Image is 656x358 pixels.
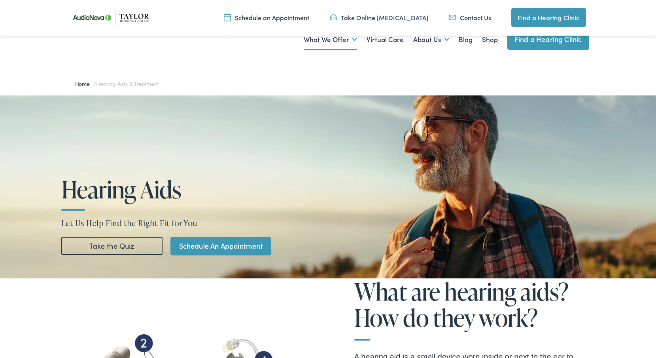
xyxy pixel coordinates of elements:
a: Find a Hearing Clinic [507,29,589,50]
img: utility icon [330,13,337,22]
a: Take the Quiz [61,237,163,255]
a: Find a Hearing Clinic [511,8,586,27]
a: Shop [482,25,498,54]
a: Take Online [MEDICAL_DATA] [330,13,428,22]
h2: What are hearing aids? How do they work? [354,278,589,341]
a: Home [75,80,94,88]
span: Hearing Aids & Treatment [96,80,159,88]
a: Virtual Care [367,25,404,54]
a: Schedule an Appointment [224,13,309,22]
a: About Us [413,25,449,54]
a: What We Offer [304,25,357,54]
img: utility icon [449,13,456,22]
img: utility icon [224,13,231,22]
a: Blog [459,25,473,54]
p: Let Us Help Find the Right Fit for You [61,217,595,229]
h1: Hearing Aids [61,176,302,202]
a: Schedule An Appointment [170,237,271,255]
a: Contact Us [449,13,491,22]
span: / [75,80,159,88]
